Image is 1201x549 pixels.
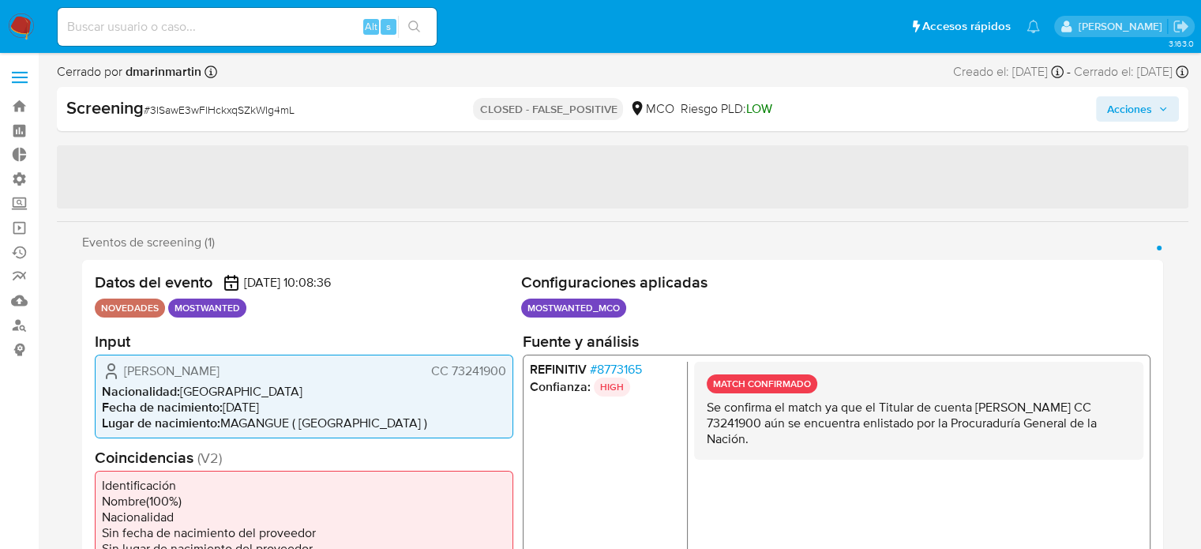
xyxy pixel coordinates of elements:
b: Screening [66,95,144,120]
b: dmarinmartin [122,62,201,81]
button: search-icon [398,16,430,38]
span: LOW [745,100,771,118]
a: Salir [1173,18,1189,35]
a: Notificaciones [1026,20,1040,33]
span: Riesgo PLD: [680,100,771,118]
div: MCO [629,100,674,118]
span: Cerrado por [57,63,201,81]
span: # 3ISawE3wFlHckxqSZkWIg4mL [144,102,295,118]
input: Buscar usuario o caso... [58,17,437,37]
span: ‌ [57,145,1188,209]
div: Cerrado el: [DATE] [1074,63,1188,81]
p: ailen.kot@mercadolibre.com [1078,19,1167,34]
span: Alt [365,19,377,34]
span: Acciones [1107,96,1152,122]
div: Creado el: [DATE] [953,63,1064,81]
span: - [1067,63,1071,81]
button: Acciones [1096,96,1179,122]
span: s [386,19,391,34]
span: Accesos rápidos [922,18,1011,35]
p: CLOSED - FALSE_POSITIVE [473,98,623,120]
